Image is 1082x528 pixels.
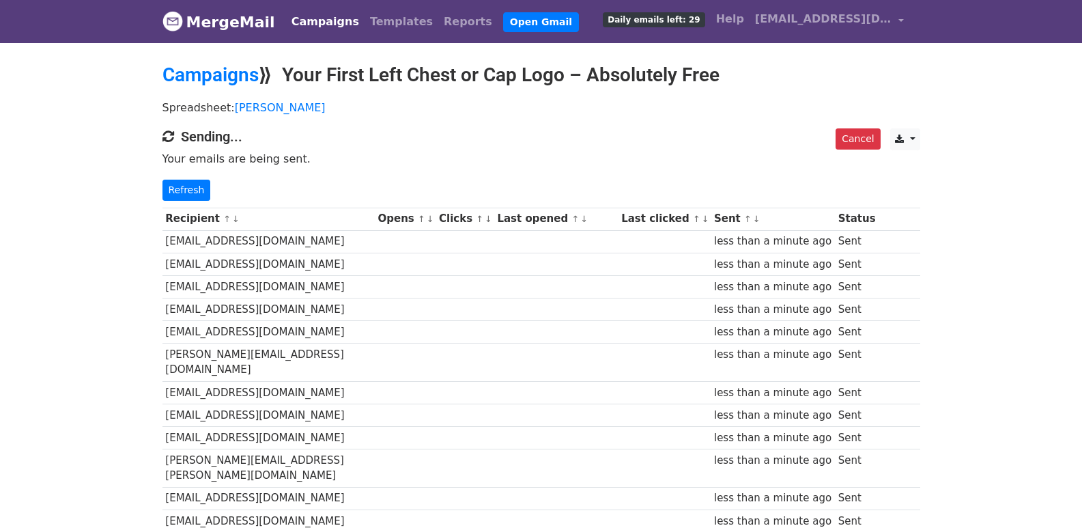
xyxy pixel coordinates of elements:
a: ↑ [418,214,425,224]
span: [EMAIL_ADDRESS][DOMAIN_NAME] [755,11,892,27]
a: ↑ [744,214,752,224]
a: Templates [365,8,438,36]
td: Sent [835,344,879,382]
div: less than a minute ago [714,408,831,423]
td: Sent [835,426,879,449]
p: Spreadsheet: [162,100,920,115]
span: Daily emails left: 29 [603,12,704,27]
td: [EMAIL_ADDRESS][DOMAIN_NAME] [162,230,375,253]
div: less than a minute ago [714,430,831,446]
a: ↑ [571,214,579,224]
div: less than a minute ago [714,257,831,273]
td: [EMAIL_ADDRESS][DOMAIN_NAME] [162,487,375,510]
a: ↓ [702,214,709,224]
td: Sent [835,298,879,320]
td: [EMAIL_ADDRESS][DOMAIN_NAME] [162,253,375,275]
a: ↓ [232,214,240,224]
th: Last clicked [618,208,711,230]
td: Sent [835,449,879,488]
th: Sent [711,208,835,230]
a: ↓ [485,214,492,224]
a: ↓ [580,214,588,224]
th: Status [835,208,879,230]
a: ↓ [753,214,760,224]
p: Your emails are being sent. [162,152,920,166]
td: [EMAIL_ADDRESS][DOMAIN_NAME] [162,275,375,298]
a: Daily emails left: 29 [597,5,710,33]
td: [EMAIL_ADDRESS][DOMAIN_NAME] [162,426,375,449]
a: MergeMail [162,8,275,36]
td: Sent [835,275,879,298]
td: [EMAIL_ADDRESS][DOMAIN_NAME] [162,404,375,426]
td: Sent [835,321,879,344]
a: Open Gmail [503,12,579,32]
div: less than a minute ago [714,347,831,363]
td: [EMAIL_ADDRESS][DOMAIN_NAME] [162,381,375,404]
div: less than a minute ago [714,385,831,401]
td: Sent [835,381,879,404]
td: Sent [835,253,879,275]
a: ↑ [693,214,700,224]
th: Recipient [162,208,375,230]
th: Last opened [494,208,618,230]
td: [EMAIL_ADDRESS][DOMAIN_NAME] [162,298,375,320]
td: Sent [835,404,879,426]
a: [PERSON_NAME] [235,101,326,114]
a: Cancel [836,128,880,150]
h2: ⟫ Your First Left Chest or Cap Logo – Absolutely Free [162,64,920,87]
a: Refresh [162,180,211,201]
div: less than a minute ago [714,279,831,295]
a: ↑ [223,214,231,224]
th: Opens [375,208,436,230]
a: [EMAIL_ADDRESS][DOMAIN_NAME] [750,5,909,38]
div: less than a minute ago [714,234,831,249]
h4: Sending... [162,128,920,145]
td: [PERSON_NAME][EMAIL_ADDRESS][DOMAIN_NAME] [162,344,375,382]
td: Sent [835,487,879,510]
th: Clicks [436,208,494,230]
td: [PERSON_NAME][EMAIL_ADDRESS][PERSON_NAME][DOMAIN_NAME] [162,449,375,488]
a: ↑ [476,214,483,224]
iframe: Chat Widget [1014,462,1082,528]
td: [EMAIL_ADDRESS][DOMAIN_NAME] [162,321,375,344]
div: less than a minute ago [714,324,831,340]
a: ↓ [427,214,434,224]
a: Campaigns [286,8,365,36]
div: less than a minute ago [714,453,831,469]
div: less than a minute ago [714,490,831,506]
img: MergeMail logo [162,11,183,31]
a: Campaigns [162,64,259,86]
td: Sent [835,230,879,253]
a: Help [711,5,750,33]
a: Reports [438,8,498,36]
div: less than a minute ago [714,302,831,318]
